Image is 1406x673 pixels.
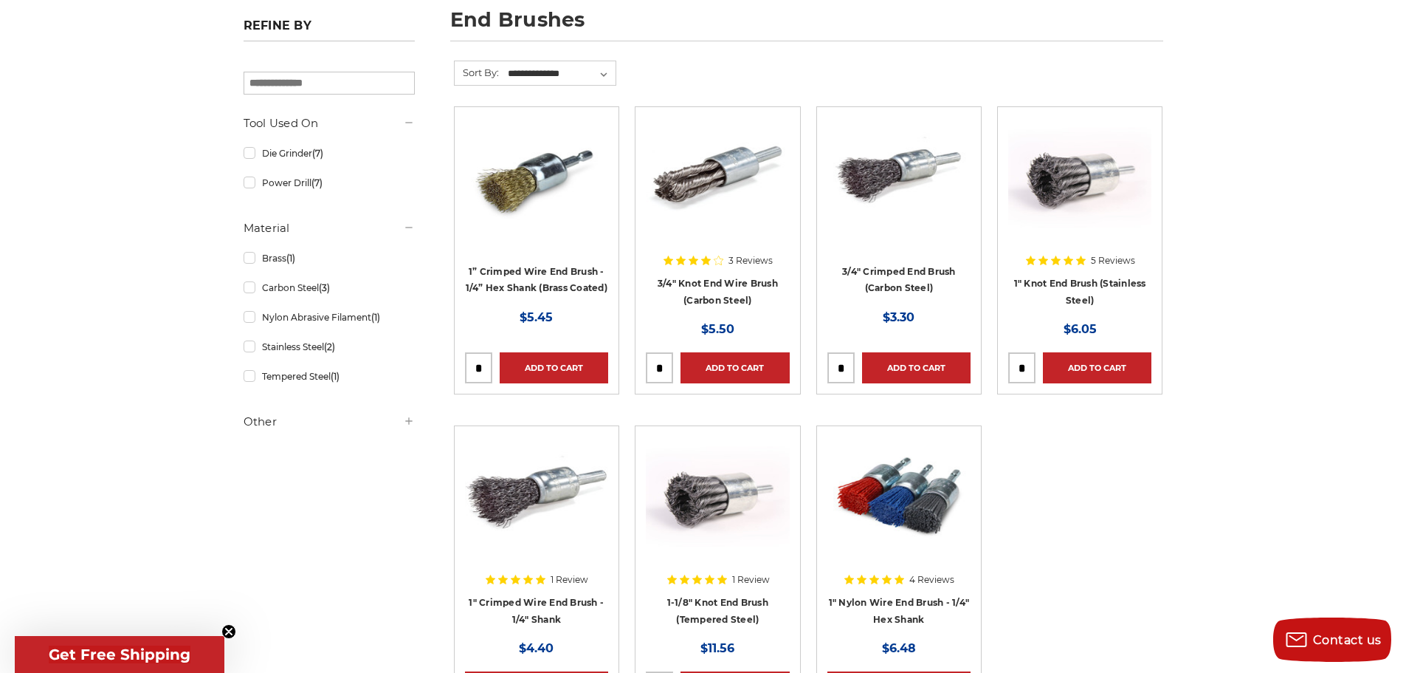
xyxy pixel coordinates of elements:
[827,437,971,555] img: 1 inch nylon wire end brush
[519,641,554,655] span: $4.40
[455,61,499,83] label: Sort By:
[244,413,415,431] h5: Other
[324,341,335,352] span: (2)
[646,117,789,307] a: Twist Knot End Brush
[244,115,415,132] h5: Tool Used On
[646,117,789,236] img: Twist Knot End Brush
[465,117,608,307] a: brass coated 1 inch end brush
[244,140,415,166] a: Die Grinder
[15,636,224,673] div: Get Free ShippingClose teaser
[680,352,789,383] a: Add to Cart
[1064,322,1097,336] span: $6.05
[1313,633,1382,647] span: Contact us
[311,177,323,188] span: (7)
[221,624,236,639] button: Close teaser
[1008,117,1151,307] a: Knotted End Brush
[312,148,323,159] span: (7)
[701,322,734,336] span: $5.50
[371,312,380,323] span: (1)
[1273,618,1391,662] button: Contact us
[862,352,971,383] a: Add to Cart
[827,437,971,626] a: 1 inch nylon wire end brush
[450,10,1163,41] h1: end brushes
[646,437,789,626] a: Knotted End Brush
[1008,117,1151,236] img: Knotted End Brush
[331,371,340,382] span: (1)
[520,310,553,324] span: $5.45
[882,641,916,655] span: $6.48
[244,334,415,360] a: Stainless Steel
[286,253,295,264] span: (1)
[1043,352,1151,383] a: Add to Cart
[883,310,914,324] span: $3.30
[827,117,971,307] a: 3/4" Crimped End Brush (Carbon Steel)
[700,641,734,655] span: $11.56
[244,219,415,237] h5: Material
[465,437,608,555] img: 1" Crimped Wire End Brush - 1/4" Shank
[244,170,415,196] a: Power Drill
[646,437,789,555] img: Knotted End Brush
[319,282,330,293] span: (3)
[244,363,415,389] a: Tempered Steel
[827,117,971,236] img: 3/4" Crimped End Brush (Carbon Steel)
[244,245,415,271] a: Brass
[506,63,616,85] select: Sort By:
[244,275,415,301] a: Carbon Steel
[244,304,415,330] a: Nylon Abrasive Filament
[465,117,608,236] img: brass coated 1 inch end brush
[465,437,608,626] a: 1" Crimped Wire End Brush - 1/4" Shank
[244,18,415,41] h5: Refine by
[500,352,608,383] a: Add to Cart
[49,646,190,663] span: Get Free Shipping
